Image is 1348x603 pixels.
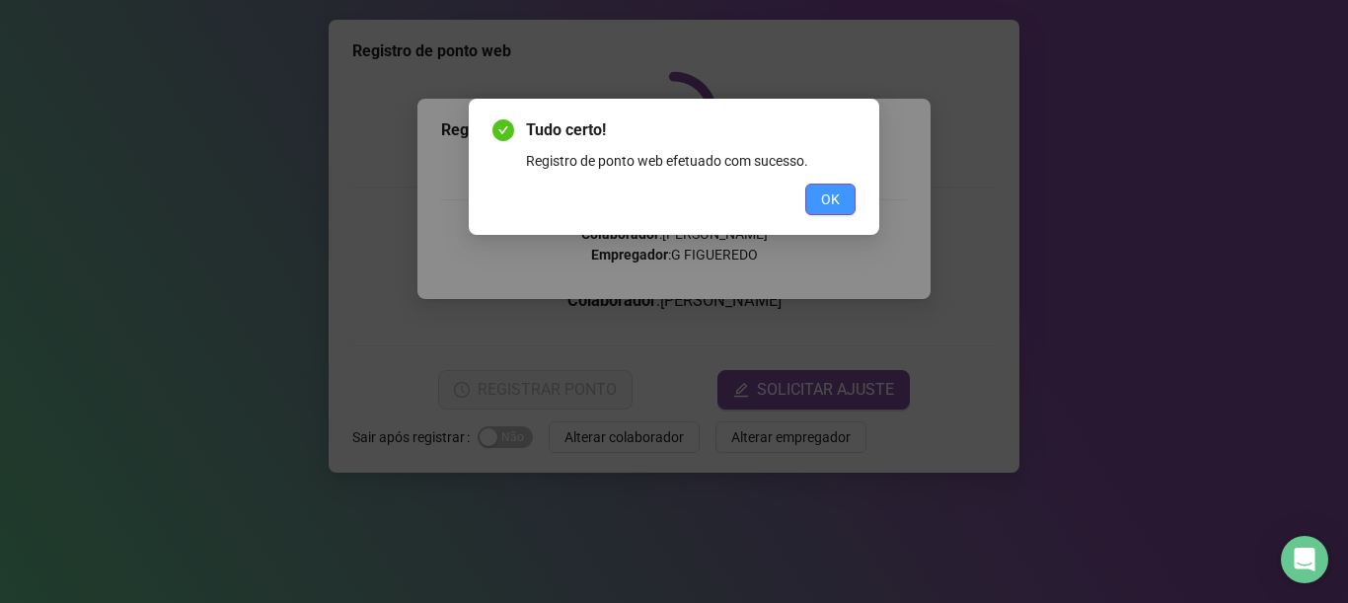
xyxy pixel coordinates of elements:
span: check-circle [492,119,514,141]
span: OK [821,188,840,210]
span: Tudo certo! [526,118,856,142]
div: Open Intercom Messenger [1281,536,1328,583]
div: Registro de ponto web efetuado com sucesso. [526,150,856,172]
button: OK [805,184,856,215]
